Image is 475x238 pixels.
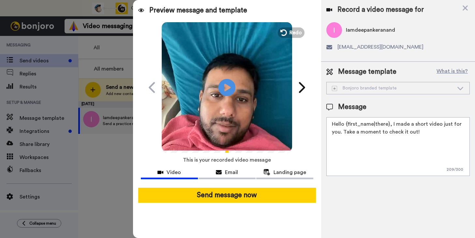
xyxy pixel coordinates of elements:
[326,117,470,176] textarea: Hello {first_name|there}, I made a short video just for you. Take a moment to check it out!
[167,168,181,176] span: Video
[435,67,470,77] button: What is this?
[332,85,454,91] div: Bonjoro branded template
[338,102,366,112] span: Message
[332,86,337,91] img: demo-template.svg
[225,168,238,176] span: Email
[338,67,396,77] span: Message template
[183,153,271,167] span: This is your recorded video message
[274,168,306,176] span: Landing page
[138,188,316,203] button: Send message now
